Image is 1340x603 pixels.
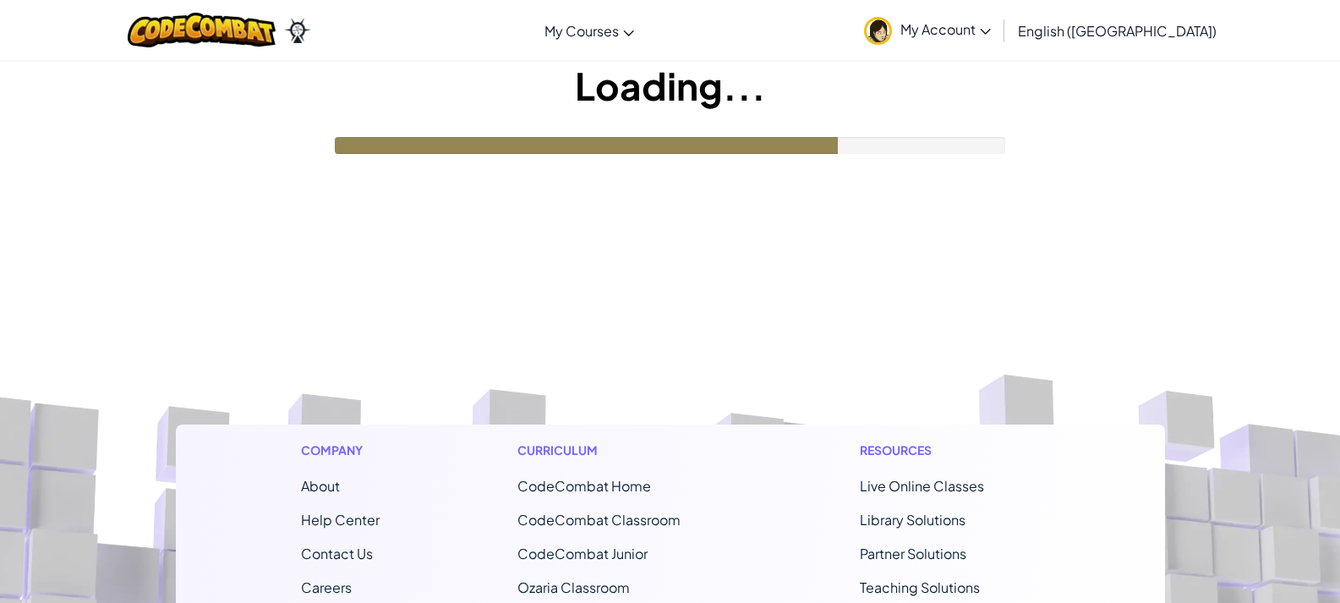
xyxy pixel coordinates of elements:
[284,18,311,43] img: Ozaria
[860,578,980,596] a: Teaching Solutions
[517,477,651,495] span: CodeCombat Home
[301,477,340,495] a: About
[864,17,892,45] img: avatar
[517,511,681,529] a: CodeCombat Classroom
[301,511,380,529] a: Help Center
[301,578,352,596] a: Careers
[301,441,380,459] h1: Company
[1018,22,1217,40] span: English ([GEOGRAPHIC_DATA])
[517,545,648,562] a: CodeCombat Junior
[301,545,373,562] span: Contact Us
[1009,8,1225,53] a: English ([GEOGRAPHIC_DATA])
[860,545,966,562] a: Partner Solutions
[900,20,991,38] span: My Account
[856,3,999,57] a: My Account
[536,8,643,53] a: My Courses
[128,13,276,47] img: CodeCombat logo
[517,578,630,596] a: Ozaria Classroom
[517,441,722,459] h1: Curriculum
[860,441,1040,459] h1: Resources
[544,22,619,40] span: My Courses
[860,477,984,495] a: Live Online Classes
[860,511,965,529] a: Library Solutions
